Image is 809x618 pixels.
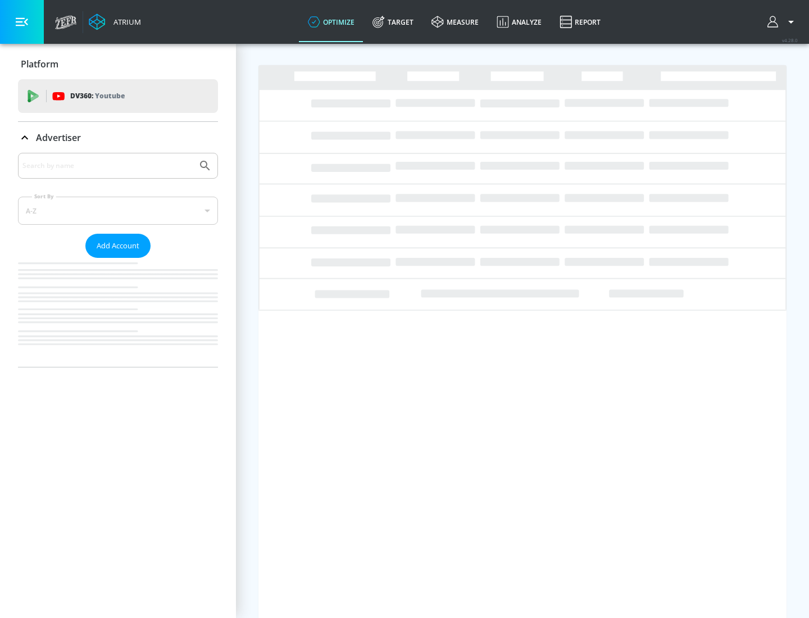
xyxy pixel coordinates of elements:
a: optimize [299,2,363,42]
a: measure [422,2,488,42]
input: Search by name [22,158,193,173]
span: v 4.28.0 [782,37,798,43]
div: Advertiser [18,122,218,153]
span: Add Account [97,239,139,252]
p: Platform [21,58,58,70]
div: DV360: Youtube [18,79,218,113]
p: Advertiser [36,131,81,144]
p: DV360: [70,90,125,102]
a: Report [551,2,610,42]
a: Target [363,2,422,42]
div: Platform [18,48,218,80]
a: Atrium [89,13,141,30]
nav: list of Advertiser [18,258,218,367]
button: Add Account [85,234,151,258]
p: Youtube [95,90,125,102]
div: A-Z [18,197,218,225]
label: Sort By [32,193,56,200]
div: Advertiser [18,153,218,367]
a: Analyze [488,2,551,42]
div: Atrium [109,17,141,27]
